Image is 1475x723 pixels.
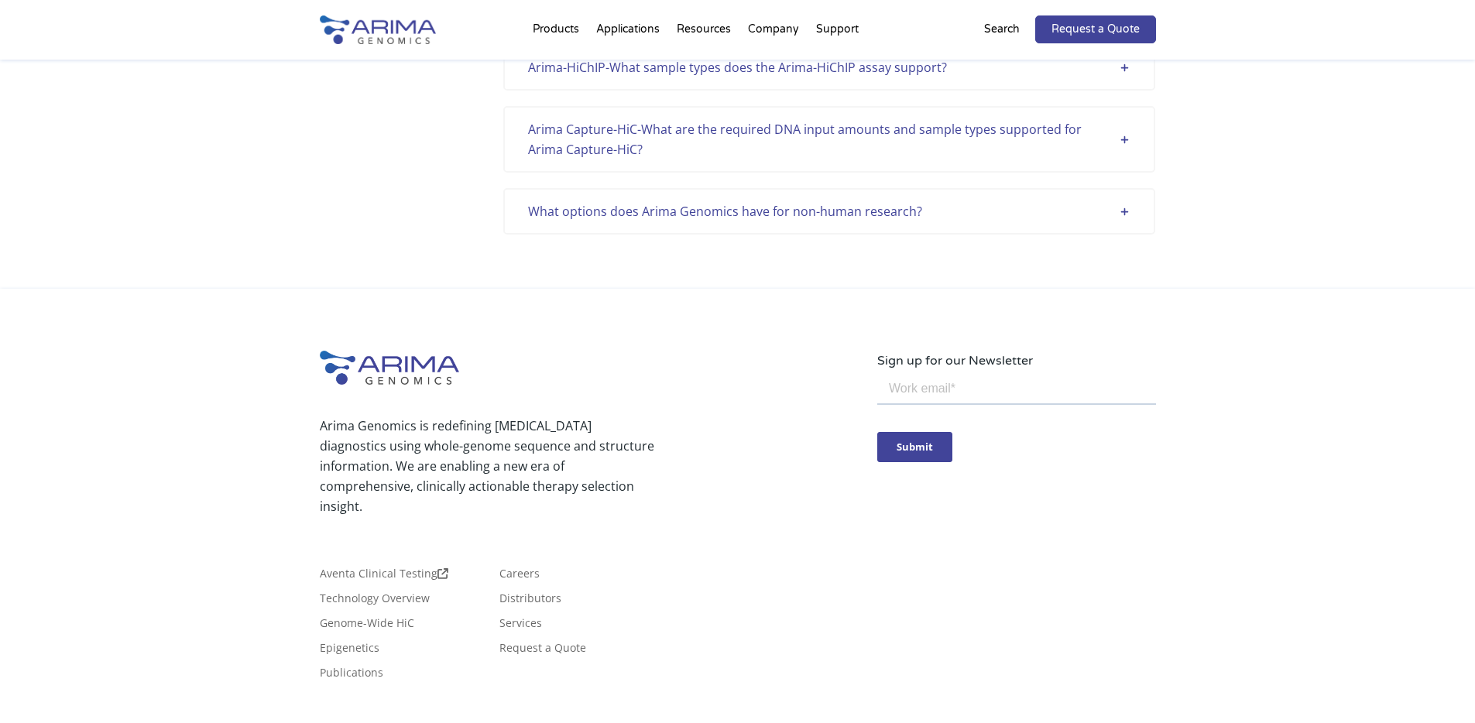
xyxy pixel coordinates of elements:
[1035,15,1156,43] a: Request a Quote
[499,618,542,635] a: Services
[320,416,654,516] p: Arima Genomics is redefining [MEDICAL_DATA] diagnostics using whole-genome sequence and structure...
[320,15,436,44] img: Arima-Genomics-logo
[499,593,561,610] a: Distributors
[877,351,1156,371] p: Sign up for our Newsletter
[320,351,459,385] img: Arima-Genomics-logo
[984,19,1020,39] p: Search
[499,642,586,660] a: Request a Quote
[499,568,540,585] a: Careers
[320,593,430,610] a: Technology Overview
[528,119,1130,159] div: Arima Capture-HiC-What are the required DNA input amounts and sample types supported for Arima Ca...
[877,371,1156,472] iframe: Form 0
[320,642,379,660] a: Epigenetics
[320,568,448,585] a: Aventa Clinical Testing
[320,618,414,635] a: Genome-Wide HiC
[320,667,383,684] a: Publications
[528,201,1130,221] div: What options does Arima Genomics have for non-human research?
[528,57,1130,77] div: Arima-HiChIP-What sample types does the Arima-HiChIP assay support?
